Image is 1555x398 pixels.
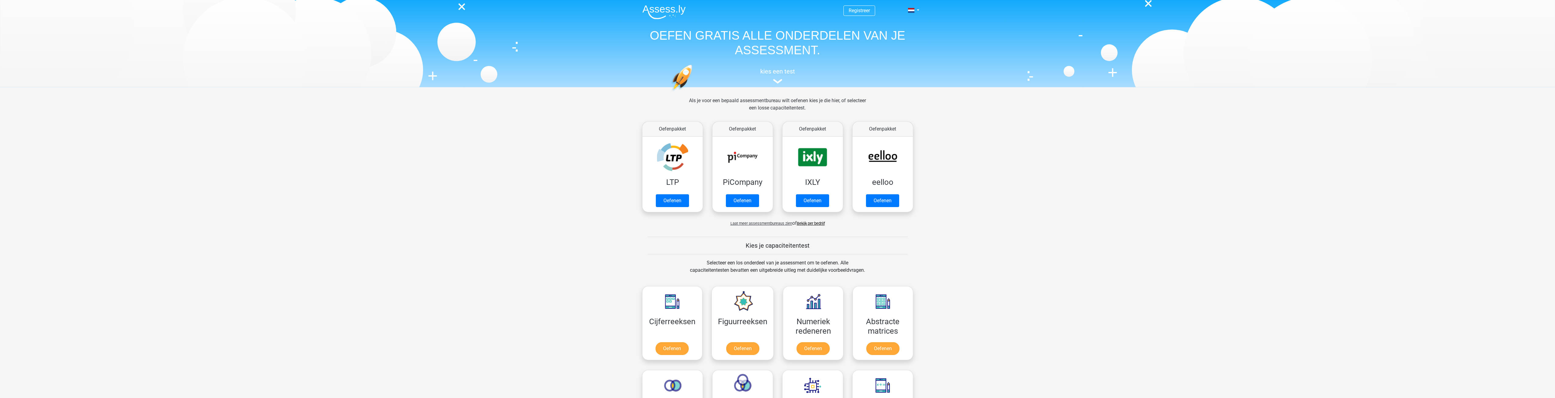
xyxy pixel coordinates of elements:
a: Oefenen [796,194,829,207]
h5: Kies je capaciteitentest [648,242,908,249]
a: kies een test [638,68,918,84]
div: Selecteer een los onderdeel van je assessment om te oefenen. Alle capaciteitentesten bevatten een... [684,259,871,281]
a: Bekijk per bedrijf [797,221,825,226]
img: assessment [773,79,782,84]
a: Oefenen [797,342,830,355]
a: Oefenen [656,194,689,207]
a: Oefenen [866,342,899,355]
div: of [638,215,918,227]
span: Laat meer assessmentbureaus zien [730,221,792,226]
div: Als je voor een bepaald assessmentbureau wilt oefenen kies je die hier, of selecteer een losse ca... [684,97,871,119]
a: Oefenen [656,342,689,355]
a: Oefenen [726,342,759,355]
h1: OEFEN GRATIS ALLE ONDERDELEN VAN JE ASSESSMENT. [638,28,918,57]
a: Registreer [849,8,870,13]
a: Oefenen [726,194,759,207]
img: oefenen [671,65,716,120]
a: Oefenen [866,194,899,207]
img: Assessly [642,5,686,19]
h5: kies een test [638,68,918,75]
